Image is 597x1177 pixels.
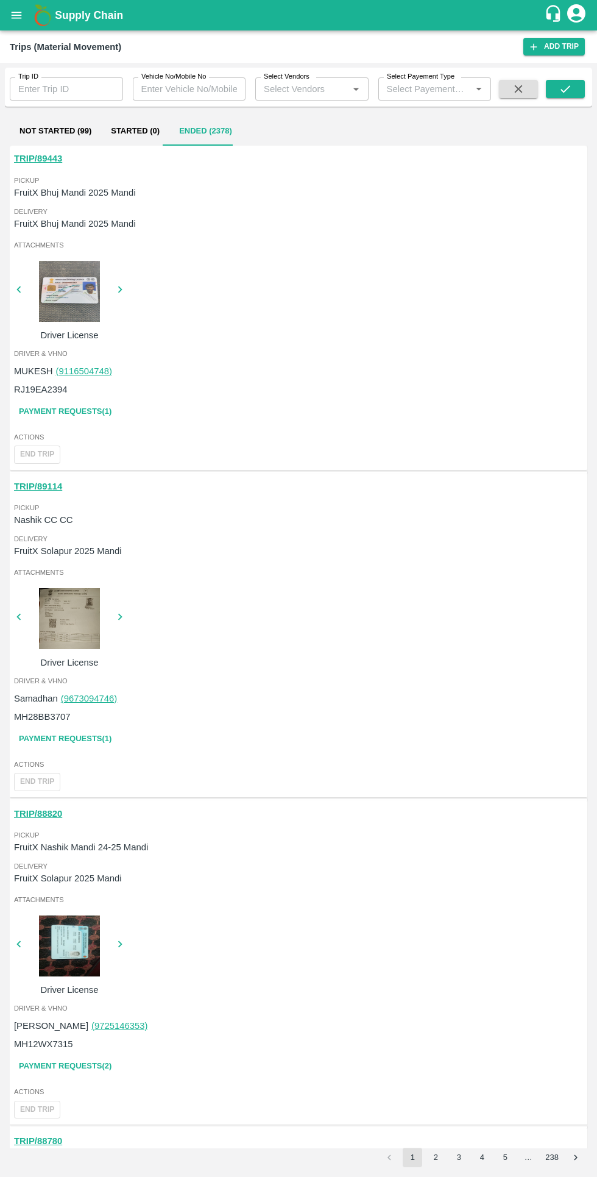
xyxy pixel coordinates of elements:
[523,38,585,55] a: Add Trip
[61,694,117,703] a: (9673094746)
[101,116,169,146] button: Started (0)
[566,1148,585,1167] button: Go to next page
[14,240,583,251] span: Attachments
[10,116,101,146] button: Not Started (99)
[387,72,454,82] label: Select Payement Type
[14,1021,88,1031] span: [PERSON_NAME]
[14,432,583,443] span: Actions
[14,186,583,199] p: FruitX Bhuj Mandi 2025 Mandi
[14,894,583,905] span: Attachments
[24,656,115,669] p: Driver License
[14,383,67,396] p: RJ19EA2394
[14,809,62,819] a: TRIP/88820
[14,154,62,163] a: TRIP/89443
[14,482,62,491] a: TRIP/89114
[56,366,112,376] a: (9116504748)
[259,81,345,97] input: Select Vendors
[14,710,70,724] p: MH28BB3707
[14,694,58,703] span: Samadhan
[14,728,116,750] a: Payment Requests(1)
[471,81,487,97] button: Open
[91,1021,147,1031] a: (9725146353)
[14,567,583,578] span: Attachments
[14,675,583,686] span: Driver & VHNo
[14,206,583,217] span: Delivery
[14,830,583,841] span: Pickup
[495,1148,515,1167] button: Go to page 5
[565,2,587,28] div: account of current user
[2,1,30,29] button: open drawer
[18,72,38,82] label: Trip ID
[403,1148,422,1167] button: page 1
[24,983,115,997] p: Driver License
[14,1037,73,1051] p: MH12WX7315
[544,4,565,26] div: customer-support
[14,401,116,422] a: Payment Requests(1)
[133,77,246,101] input: Enter Vehicle No/Mobile No
[14,759,583,770] span: Actions
[14,513,583,527] p: Nashik CC CC
[348,81,364,97] button: Open
[14,217,583,230] p: FruitX Bhuj Mandi 2025 Mandi
[378,1148,587,1167] nav: pagination navigation
[382,81,468,97] input: Select Payement Type
[10,77,123,101] input: Enter Trip ID
[24,329,115,342] p: Driver License
[426,1148,445,1167] button: Go to page 2
[14,861,583,872] span: Delivery
[14,1056,116,1077] a: Payment Requests(2)
[14,175,583,186] span: Pickup
[14,1136,62,1146] a: TRIP/88780
[14,348,583,359] span: Driver & VHNo
[55,9,123,21] b: Supply Chain
[141,72,206,82] label: Vehicle No/Mobile No
[449,1148,468,1167] button: Go to page 3
[169,116,242,146] button: Ended (2378)
[14,1003,583,1014] span: Driver & VHNo
[264,72,309,82] label: Select Vendors
[472,1148,492,1167] button: Go to page 4
[10,39,121,55] div: Trips (Material Movement)
[14,1086,583,1097] span: Actions
[14,533,583,544] span: Delivery
[14,502,583,513] span: Pickup
[14,872,583,885] p: FruitX Solapur 2025 Mandi
[30,3,55,27] img: logo
[14,544,583,558] p: FruitX Solapur 2025 Mandi
[14,841,583,854] p: FruitX Nashik Mandi 24-25 Mandi
[14,366,53,376] span: MUKESH
[518,1152,538,1164] div: …
[55,7,544,24] a: Supply Chain
[542,1148,562,1167] button: Go to page 238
